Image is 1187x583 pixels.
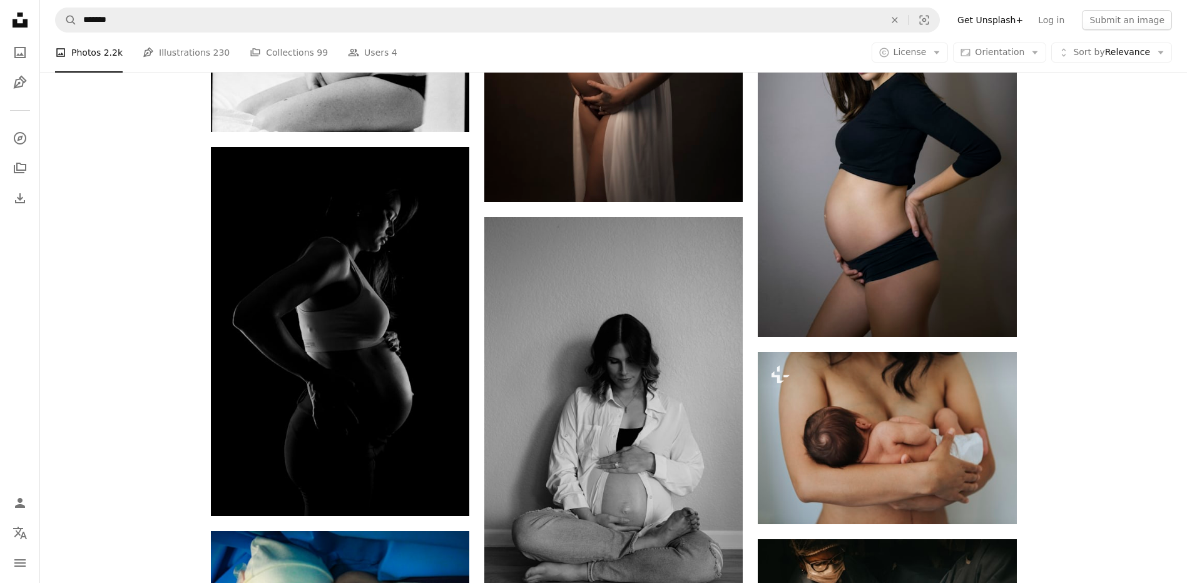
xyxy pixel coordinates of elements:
[55,8,940,33] form: Find visuals sitewide
[909,8,939,32] button: Visual search
[894,47,927,57] span: License
[317,46,328,59] span: 99
[8,490,33,515] a: Log in / Sign up
[1082,10,1172,30] button: Submit an image
[950,10,1031,30] a: Get Unsplash+
[143,33,230,73] a: Illustrations 230
[8,8,33,35] a: Home — Unsplash
[1073,46,1150,59] span: Relevance
[1031,10,1072,30] a: Log in
[8,156,33,181] a: Collections
[1073,47,1104,57] span: Sort by
[8,186,33,211] a: Download History
[758,137,1016,148] a: woman in black long sleeve crop top and black bottoms
[975,47,1024,57] span: Orientation
[392,46,397,59] span: 4
[8,40,33,65] a: Photos
[211,147,469,516] img: grayscale photo of pregnant woman near black surface
[213,46,230,59] span: 230
[1051,43,1172,63] button: Sort byRelevance
[953,43,1046,63] button: Orientation
[8,126,33,151] a: Explore
[484,405,743,416] a: A pregnant woman sitting on the floor with her belly exposed
[250,33,328,73] a: Collections 99
[8,550,33,575] button: Menu
[348,33,397,73] a: Users 4
[758,432,1016,444] a: Naked mother holding her infant baby
[881,8,909,32] button: Clear
[56,8,77,32] button: Search Unsplash
[8,70,33,95] a: Illustrations
[758,352,1016,524] img: Naked mother holding her infant baby
[872,43,949,63] button: License
[211,325,469,337] a: grayscale photo of pregnant woman near black surface
[8,520,33,545] button: Language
